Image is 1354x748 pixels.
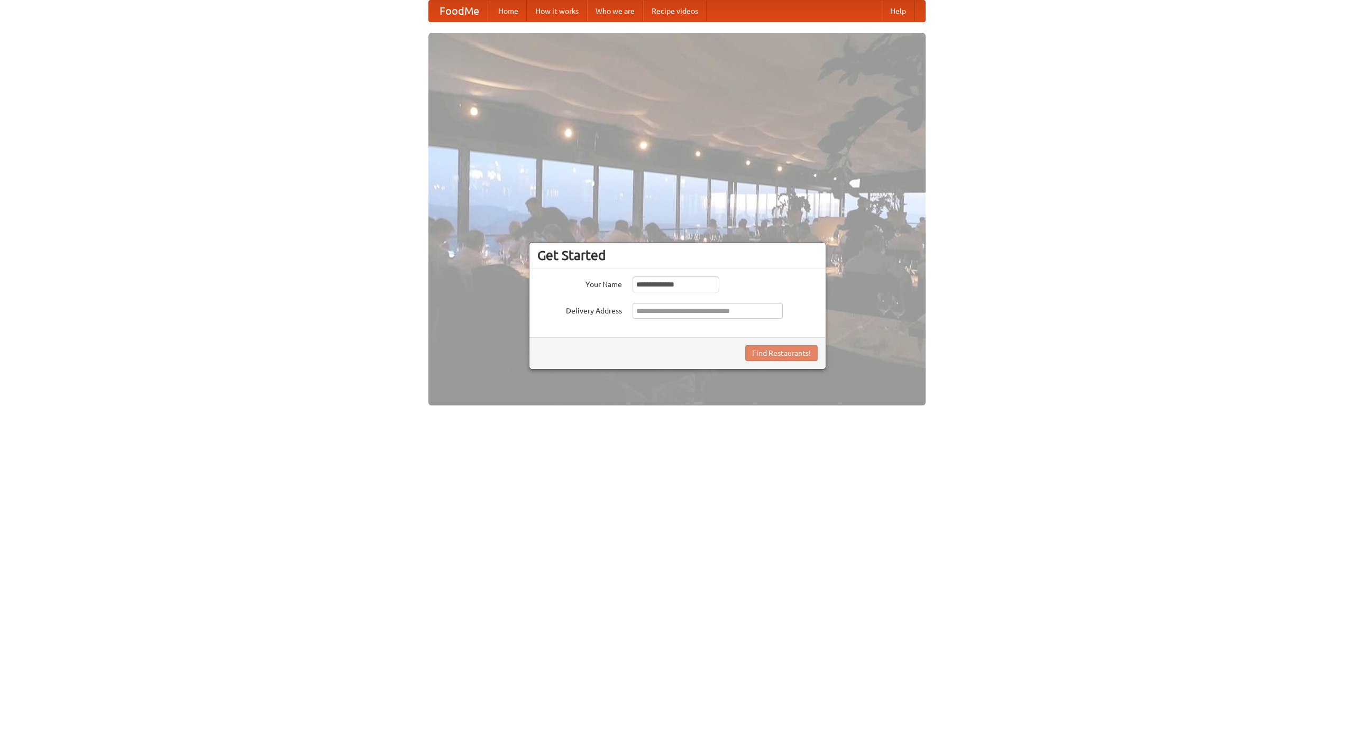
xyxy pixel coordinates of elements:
a: FoodMe [429,1,490,22]
a: Who we are [587,1,643,22]
label: Your Name [537,276,622,290]
a: Recipe videos [643,1,707,22]
h3: Get Started [537,247,818,263]
button: Find Restaurants! [745,345,818,361]
label: Delivery Address [537,303,622,316]
a: Help [882,1,914,22]
a: Home [490,1,527,22]
a: How it works [527,1,587,22]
